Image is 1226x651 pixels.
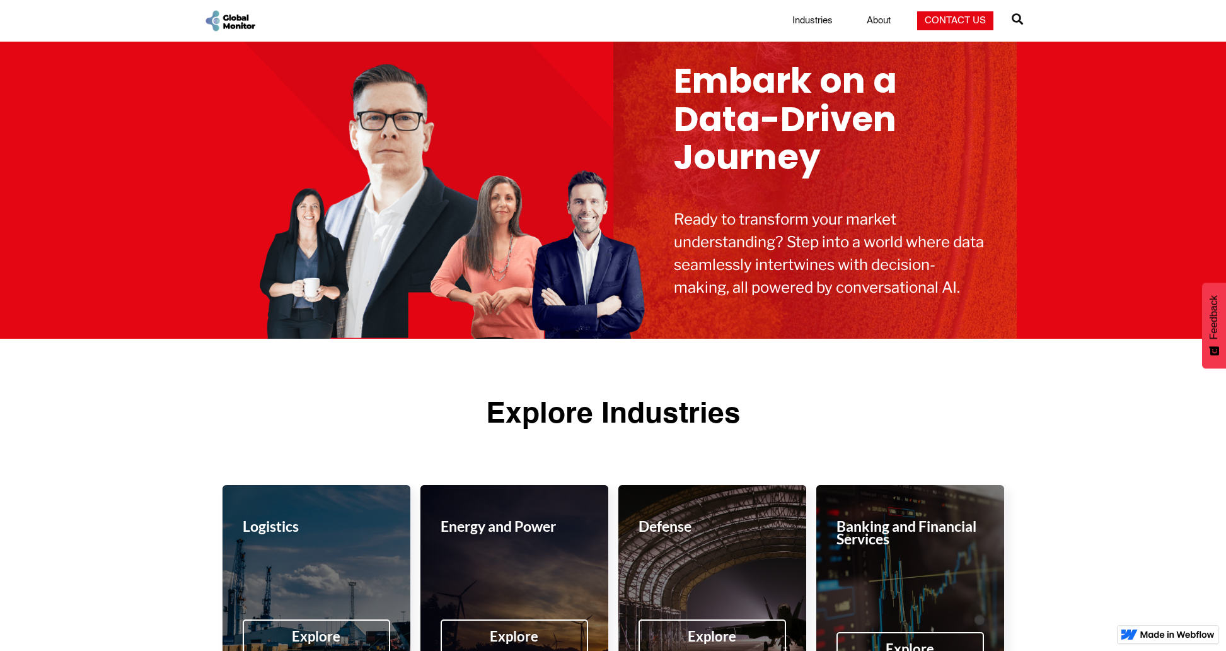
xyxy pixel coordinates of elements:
h1: Embark on a Data-Driven Journey [674,62,986,177]
div: Banking and Financial Services [836,520,984,545]
button: Feedback - Show survey [1202,283,1226,368]
a: Industries [785,15,840,27]
div: Explore [688,630,736,643]
div: Explore [490,630,538,643]
div: Explore Industries [486,399,741,431]
a: About [859,15,898,27]
div: Explore [292,630,340,643]
span:  [1012,10,1023,28]
div: Energy and Power [441,520,556,532]
p: Ready to transform your market understanding? Step into a world where data seamlessly intertwines... [674,208,986,299]
img: Made in Webflow [1140,631,1215,638]
a:  [1012,8,1023,33]
div: Logistics [243,520,299,532]
div: Defense [639,520,691,532]
a: Contact Us [917,11,993,30]
a: home [204,9,257,33]
span: Feedback [1208,295,1220,339]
